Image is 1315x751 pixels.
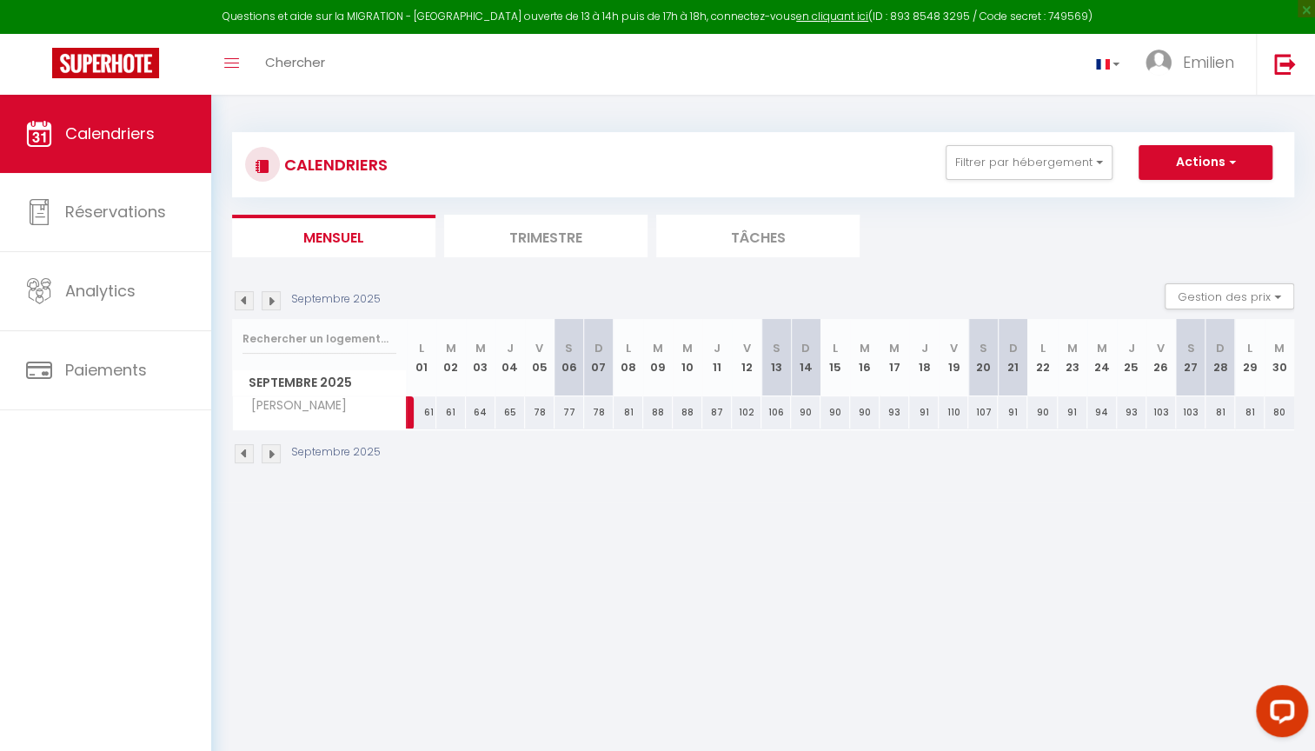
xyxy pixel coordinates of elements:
th: 13 [761,319,791,396]
abbr: V [950,340,958,356]
div: 106 [761,396,791,429]
div: 87 [702,396,732,429]
abbr: S [980,340,987,356]
abbr: L [419,340,424,356]
a: Chercher [252,34,338,95]
abbr: S [1186,340,1194,356]
span: Calendriers [65,123,155,144]
abbr: S [565,340,573,356]
abbr: L [1040,340,1046,356]
th: 24 [1087,319,1117,396]
th: 26 [1146,319,1176,396]
th: 15 [820,319,850,396]
div: 102 [732,396,761,429]
div: 90 [791,396,820,429]
div: 81 [1205,396,1235,429]
abbr: L [1247,340,1252,356]
span: Analytics [65,280,136,302]
th: 25 [1117,319,1146,396]
abbr: M [653,340,663,356]
abbr: M [889,340,900,356]
div: 91 [998,396,1027,429]
div: 90 [1027,396,1057,429]
div: 77 [555,396,584,429]
th: 28 [1205,319,1235,396]
div: 61 [407,396,436,429]
th: 23 [1058,319,1087,396]
abbr: J [507,340,514,356]
th: 01 [407,319,436,396]
abbr: M [860,340,870,356]
li: Mensuel [232,215,435,257]
div: 91 [1058,396,1087,429]
abbr: D [594,340,603,356]
p: Septembre 2025 [291,444,381,461]
th: 12 [732,319,761,396]
th: 30 [1265,319,1294,396]
div: 91 [909,396,939,429]
abbr: V [1157,340,1165,356]
th: 05 [525,319,555,396]
a: ... Emilien [1132,34,1256,95]
abbr: V [743,340,751,356]
div: 90 [850,396,880,429]
th: 16 [850,319,880,396]
abbr: D [801,340,810,356]
div: 90 [820,396,850,429]
abbr: M [682,340,693,356]
abbr: S [773,340,780,356]
th: 14 [791,319,820,396]
th: 10 [673,319,702,396]
abbr: L [626,340,631,356]
a: en cliquant ici [796,9,868,23]
span: [PERSON_NAME] [236,396,351,415]
div: 78 [525,396,555,429]
th: 09 [643,319,673,396]
abbr: D [1008,340,1017,356]
th: 03 [466,319,495,396]
span: Septembre 2025 [233,370,406,395]
button: Gestion des prix [1165,283,1294,309]
abbr: M [1067,340,1078,356]
th: 18 [909,319,939,396]
th: 19 [939,319,968,396]
div: 110 [939,396,968,429]
th: 22 [1027,319,1057,396]
abbr: L [833,340,838,356]
button: Filtrer par hébergement [946,145,1112,180]
div: 94 [1087,396,1117,429]
abbr: M [475,340,486,356]
div: 81 [614,396,643,429]
abbr: J [920,340,927,356]
th: 27 [1176,319,1205,396]
h3: CALENDRIERS [280,145,388,184]
span: Emilien [1183,51,1234,73]
th: 06 [555,319,584,396]
p: Septembre 2025 [291,291,381,308]
th: 29 [1235,319,1265,396]
div: 81 [1235,396,1265,429]
th: 08 [614,319,643,396]
th: 04 [495,319,525,396]
abbr: J [1128,340,1135,356]
th: 11 [702,319,732,396]
span: Réservations [65,201,166,223]
div: 64 [466,396,495,429]
abbr: J [714,340,721,356]
th: 02 [436,319,466,396]
div: 61 [436,396,466,429]
span: Chercher [265,53,325,71]
abbr: M [1274,340,1285,356]
img: ... [1146,50,1172,76]
abbr: M [1097,340,1107,356]
div: 93 [880,396,909,429]
th: 21 [998,319,1027,396]
div: 103 [1146,396,1176,429]
div: 103 [1176,396,1205,429]
img: Super Booking [52,48,159,78]
th: 17 [880,319,909,396]
abbr: M [446,340,456,356]
div: 88 [643,396,673,429]
img: logout [1274,53,1296,75]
